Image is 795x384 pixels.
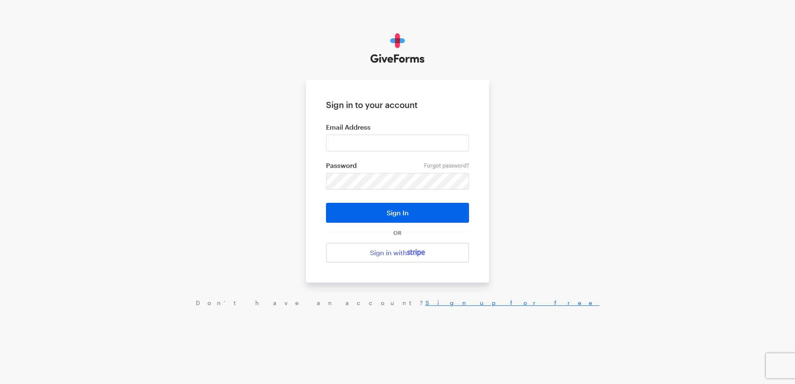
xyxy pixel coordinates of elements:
a: Sign in with [326,243,469,263]
h1: Sign in to your account [326,100,469,110]
a: Sign up for free [425,299,600,306]
label: Email Address [326,123,469,131]
div: Don’t have an account? [8,299,787,307]
button: Sign In [326,203,469,223]
img: stripe-07469f1003232ad58a8838275b02f7af1ac9ba95304e10fa954b414cd571f63b.svg [407,249,425,256]
img: GiveForms [370,33,425,63]
a: Forgot password? [424,162,469,169]
label: Password [326,161,469,170]
span: OR [392,229,403,236]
